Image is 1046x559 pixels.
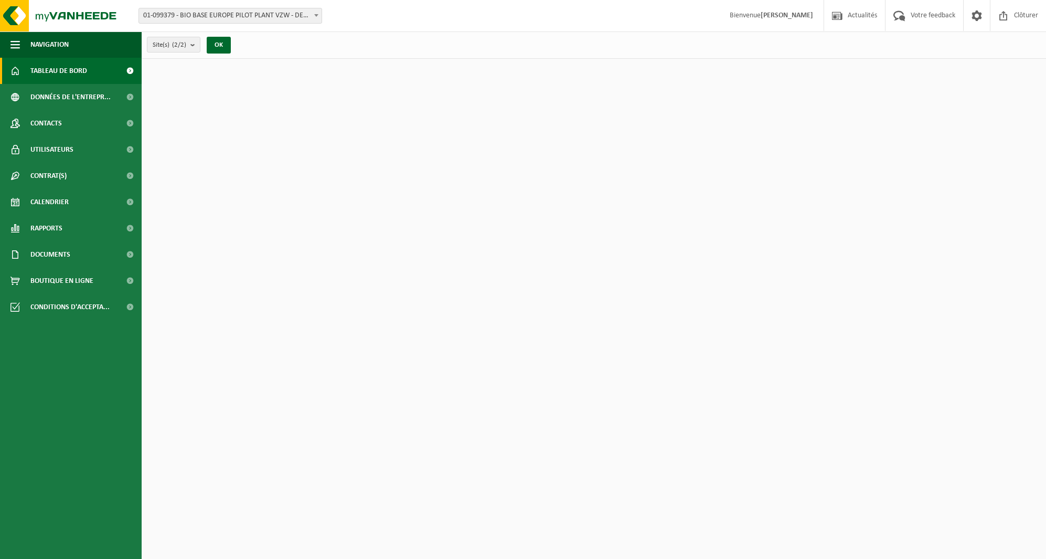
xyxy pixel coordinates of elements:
strong: [PERSON_NAME] [761,12,813,19]
span: Contacts [30,110,62,136]
span: Tableau de bord [30,58,87,84]
span: Site(s) [153,37,186,53]
span: Calendrier [30,189,69,215]
span: Utilisateurs [30,136,73,163]
span: Contrat(s) [30,163,67,189]
span: Données de l'entrepr... [30,84,111,110]
span: Boutique en ligne [30,268,93,294]
span: Documents [30,241,70,268]
button: Site(s)(2/2) [147,37,200,52]
span: Conditions d'accepta... [30,294,110,320]
span: Rapports [30,215,62,241]
button: OK [207,37,231,54]
span: 01-099379 - BIO BASE EUROPE PILOT PLANT VZW - DESTELDONK [138,8,322,24]
count: (2/2) [172,41,186,48]
span: 01-099379 - BIO BASE EUROPE PILOT PLANT VZW - DESTELDONK [139,8,322,23]
span: Navigation [30,31,69,58]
